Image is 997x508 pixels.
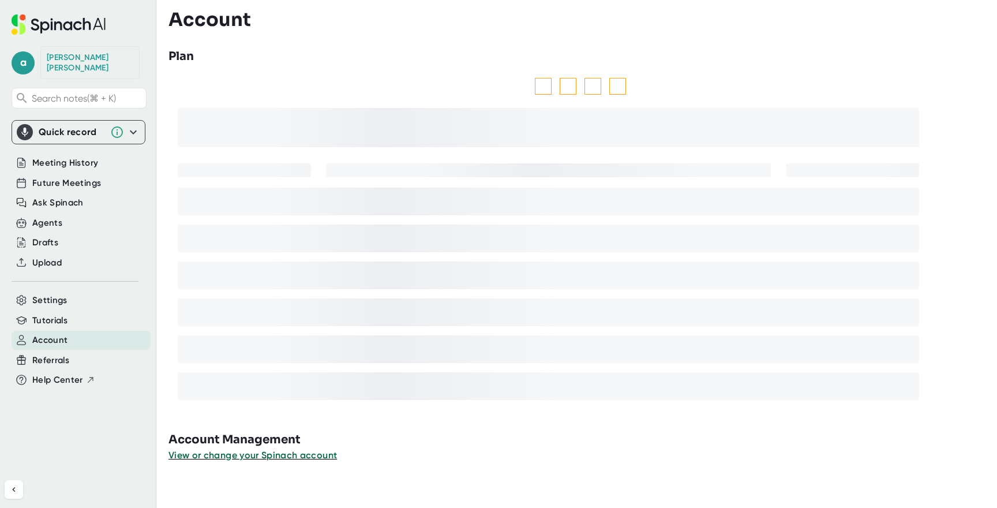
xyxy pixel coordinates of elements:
button: Collapse sidebar [5,480,23,499]
span: View or change your Spinach account [168,450,337,461]
button: Meeting History [32,156,98,170]
h3: Plan [168,48,194,65]
button: Settings [32,294,68,307]
button: Account [32,334,68,347]
button: View or change your Spinach account [168,449,337,462]
div: Andrew welch [47,53,133,73]
span: Search notes (⌘ + K) [32,93,143,104]
button: Referrals [32,354,69,367]
div: Quick record [17,121,140,144]
button: Agents [32,216,62,230]
button: Drafts [32,236,58,249]
button: Help Center [32,373,95,387]
span: a [12,51,35,74]
button: Future Meetings [32,177,101,190]
h3: Account [168,9,251,31]
button: Ask Spinach [32,196,84,210]
button: Tutorials [32,314,68,327]
div: Quick record [39,126,104,138]
span: Help Center [32,373,83,387]
h3: Account Management [168,431,997,449]
button: Upload [32,256,62,270]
